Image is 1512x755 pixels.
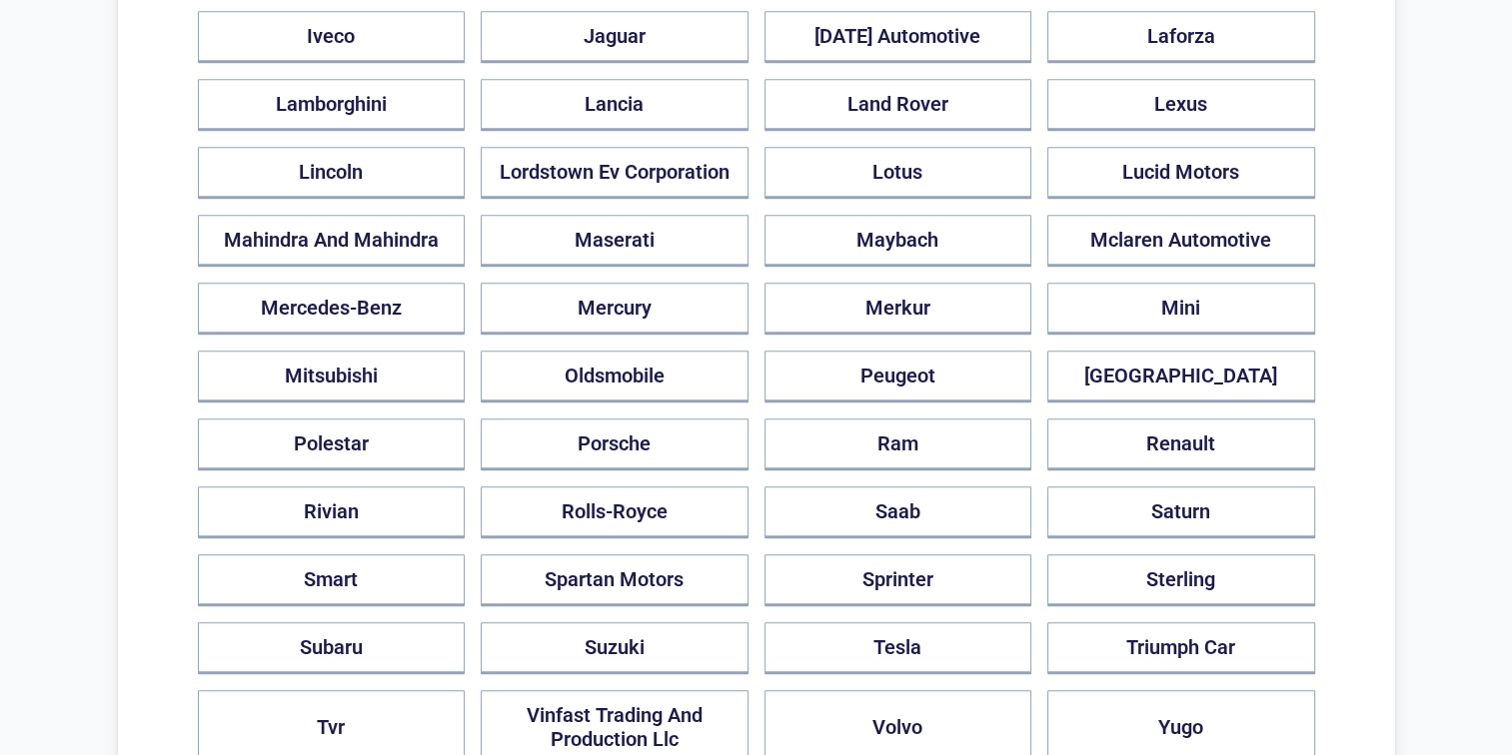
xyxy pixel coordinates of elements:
button: Peugeot [764,351,1032,402]
button: Saab [764,486,1032,538]
button: Sprinter [764,554,1032,606]
button: [GEOGRAPHIC_DATA] [1047,351,1315,402]
button: Land Rover [764,79,1032,131]
button: Jaguar [481,11,749,63]
button: Lucid Motors [1047,147,1315,199]
button: Iveco [198,11,466,63]
button: Renault [1047,418,1315,470]
button: Mahindra And Mahindra [198,215,466,267]
button: Mercury [481,283,749,335]
button: Maybach [764,215,1032,267]
button: Maserati [481,215,749,267]
button: Spartan Motors [481,554,749,606]
button: Subaru [198,622,466,674]
button: Ram [764,418,1032,470]
button: Lancia [481,79,749,131]
button: Merkur [764,283,1032,335]
button: Sterling [1047,554,1315,606]
button: Lincoln [198,147,466,199]
button: Lordstown Ev Corporation [481,147,749,199]
button: Smart [198,554,466,606]
button: Lotus [764,147,1032,199]
button: Mini [1047,283,1315,335]
button: Porsche [481,418,749,470]
button: Lamborghini [198,79,466,131]
button: Oldsmobile [481,351,749,402]
button: Lexus [1047,79,1315,131]
button: Rivian [198,486,466,538]
button: Saturn [1047,486,1315,538]
button: Mercedes-Benz [198,283,466,335]
button: Rolls-Royce [481,486,749,538]
button: Polestar [198,418,466,470]
button: Tesla [764,622,1032,674]
button: Mclaren Automotive [1047,215,1315,267]
button: Suzuki [481,622,749,674]
button: Mitsubishi [198,351,466,402]
button: [DATE] Automotive [764,11,1032,63]
button: Laforza [1047,11,1315,63]
button: Triumph Car [1047,622,1315,674]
